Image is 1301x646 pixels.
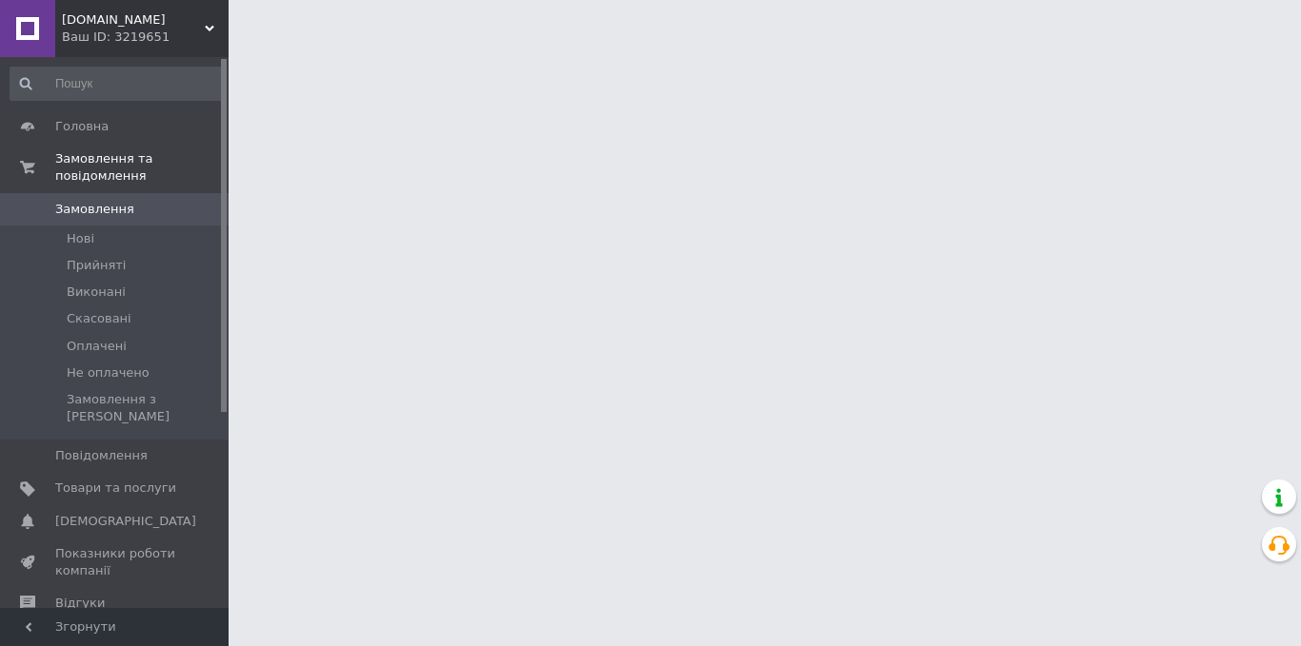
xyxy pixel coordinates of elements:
[55,480,176,497] span: Товари та послуги
[67,284,126,301] span: Виконані
[67,257,126,274] span: Прийняті
[55,447,148,464] span: Повідомлення
[67,230,94,247] span: Нові
[55,150,229,185] span: Замовлення та повідомлення
[55,595,105,612] span: Відгуки
[67,310,131,327] span: Скасовані
[55,201,134,218] span: Замовлення
[67,391,223,425] span: Замовлення з [PERSON_NAME]
[67,338,127,355] span: Оплачені
[10,67,225,101] input: Пошук
[55,118,109,135] span: Головна
[55,545,176,579] span: Показники роботи компанії
[62,11,205,29] span: Shkarpetku.com.ua
[55,513,196,530] span: [DEMOGRAPHIC_DATA]
[67,364,150,382] span: Не оплачено
[62,29,229,46] div: Ваш ID: 3219651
